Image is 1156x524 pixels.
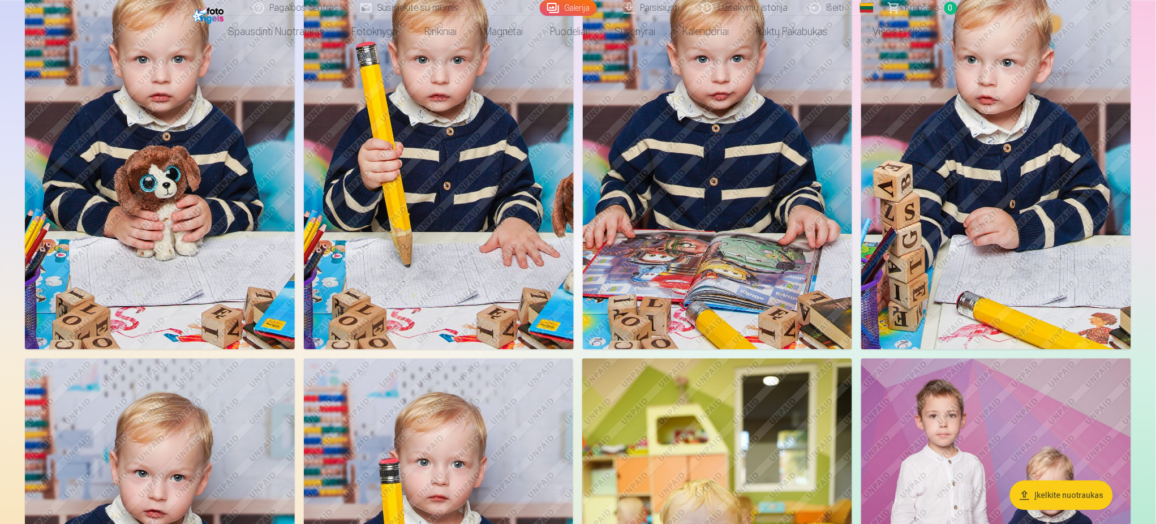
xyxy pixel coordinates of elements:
[841,16,942,48] a: Visos prekės
[944,2,957,15] span: 0
[537,16,601,48] a: Puodeliai
[471,16,537,48] a: Magnetai
[1010,481,1113,510] button: Įkelkite nuotraukas
[215,16,338,48] a: Spausdinti nuotraukas
[905,1,940,15] span: Krepšelis
[669,16,743,48] a: Kalendoriai
[338,16,411,48] a: Fotoknyga
[192,5,227,24] img: /fa2
[601,16,669,48] a: Suvenyrai
[743,16,841,48] a: Raktų pakabukas
[411,16,471,48] a: Rinkiniai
